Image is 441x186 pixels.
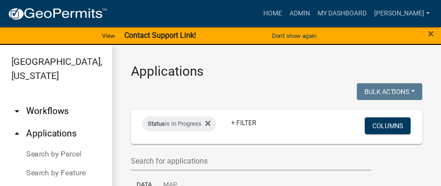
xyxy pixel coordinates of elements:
a: Home [260,5,286,22]
i: arrow_drop_down [11,106,22,117]
button: Columns [365,117,411,134]
strong: Contact Support Link! [124,31,196,40]
span: × [428,27,434,40]
i: arrow_drop_up [11,128,22,139]
span: Status [148,120,165,127]
div: is In Progress [142,116,216,131]
a: Admin [286,5,314,22]
a: + Filter [224,114,264,131]
button: Close [428,28,434,39]
a: My Dashboard [314,5,370,22]
input: Search for applications [131,151,371,171]
a: [PERSON_NAME] [370,5,434,22]
button: Bulk Actions [357,83,422,100]
h3: Applications [131,64,422,79]
a: View [98,28,119,43]
button: Don't show again [268,28,320,43]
